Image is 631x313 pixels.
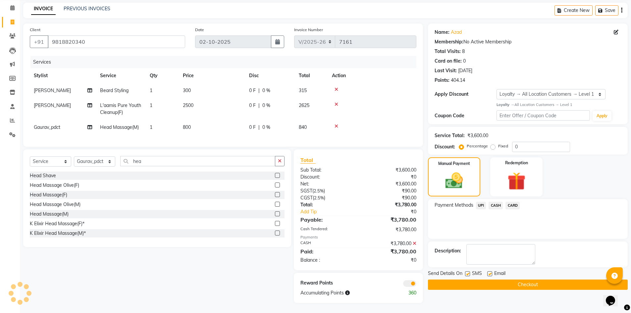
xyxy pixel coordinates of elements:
[100,87,129,93] span: Beard Styling
[295,289,390,296] div: Accumulating Points
[300,235,416,240] div: Payments
[494,270,505,278] span: Email
[295,216,358,224] div: Payable:
[451,29,462,36] a: Azad
[440,171,468,191] img: _cash.svg
[358,240,421,247] div: ₹3,780.00
[295,68,328,83] th: Total
[258,102,260,109] span: |
[195,27,204,33] label: Date
[462,48,465,55] div: 8
[593,111,611,121] button: Apply
[435,67,457,74] div: Last Visit:
[498,143,508,149] label: Fixed
[502,170,531,192] img: _gift.svg
[295,174,358,181] div: Discount:
[595,5,618,16] button: Save
[435,38,463,45] div: Membership:
[358,167,421,174] div: ₹3,600.00
[300,195,313,201] span: CGST
[358,216,421,224] div: ₹3,780.00
[30,230,86,237] div: K Elixir Head Massage(M)*
[435,38,621,45] div: No Active Membership
[31,3,56,15] a: INVOICE
[179,68,245,83] th: Price
[294,27,323,33] label: Invoice Number
[489,202,503,209] span: CASH
[497,110,590,121] input: Enter Offer / Coupon Code
[435,58,462,65] div: Card on file:
[183,87,191,93] span: 300
[476,202,486,209] span: UPI
[295,240,358,247] div: CASH
[603,287,624,306] iframe: chat widget
[463,58,466,65] div: 0
[435,48,461,55] div: Total Visits:
[358,201,421,208] div: ₹3,780.00
[295,280,358,287] div: Reward Points
[358,247,421,255] div: ₹3,780.00
[295,181,358,187] div: Net:
[295,201,358,208] div: Total:
[96,68,146,83] th: Service
[435,132,465,139] div: Service Total:
[295,167,358,174] div: Sub Total:
[150,102,152,108] span: 1
[295,194,358,201] div: ( )
[150,124,152,130] span: 1
[497,102,514,107] strong: Loyalty →
[358,257,421,264] div: ₹0
[314,195,324,200] span: 2.5%
[458,67,472,74] div: [DATE]
[262,87,270,94] span: 0 %
[295,247,358,255] div: Paid:
[30,182,79,189] div: Head Massage Olive(F)
[120,156,275,166] input: Search or Scan
[30,191,67,198] div: Head Massage(F)
[100,102,141,115] span: L'aamis Pure Youth Cleanup(F)
[300,157,316,164] span: Total
[428,280,628,290] button: Checkout
[295,226,358,233] div: Cash Tendered:
[245,68,295,83] th: Disc
[554,5,593,16] button: Create New
[30,172,56,179] div: Head Shave
[390,289,421,296] div: 360
[249,124,256,131] span: 0 F
[249,102,256,109] span: 0 F
[100,124,139,130] span: Head Massage(M)
[497,102,621,108] div: All Location Customers → Level 1
[505,202,520,209] span: CARD
[472,270,482,278] span: SMS
[262,102,270,109] span: 0 %
[435,247,461,254] div: Description:
[358,194,421,201] div: ₹90.00
[258,124,260,131] span: |
[150,87,152,93] span: 1
[300,188,312,194] span: SGST
[183,102,193,108] span: 2500
[428,270,462,278] span: Send Details On
[358,181,421,187] div: ₹3,600.00
[30,68,96,83] th: Stylist
[30,211,69,218] div: Head Massage(M)
[435,29,449,36] div: Name:
[358,174,421,181] div: ₹0
[262,124,270,131] span: 0 %
[314,188,324,193] span: 2.5%
[435,143,455,150] div: Discount:
[435,77,449,84] div: Points:
[64,6,110,12] a: PREVIOUS INVOICES
[34,124,60,130] span: Gaurav_pdct
[299,87,307,93] span: 315
[358,226,421,233] div: ₹3,780.00
[328,68,416,83] th: Action
[34,102,71,108] span: [PERSON_NAME]
[30,27,40,33] label: Client
[30,56,421,68] div: Services
[438,161,470,167] label: Manual Payment
[183,124,191,130] span: 800
[358,187,421,194] div: ₹90.00
[34,87,71,93] span: [PERSON_NAME]
[299,124,307,130] span: 840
